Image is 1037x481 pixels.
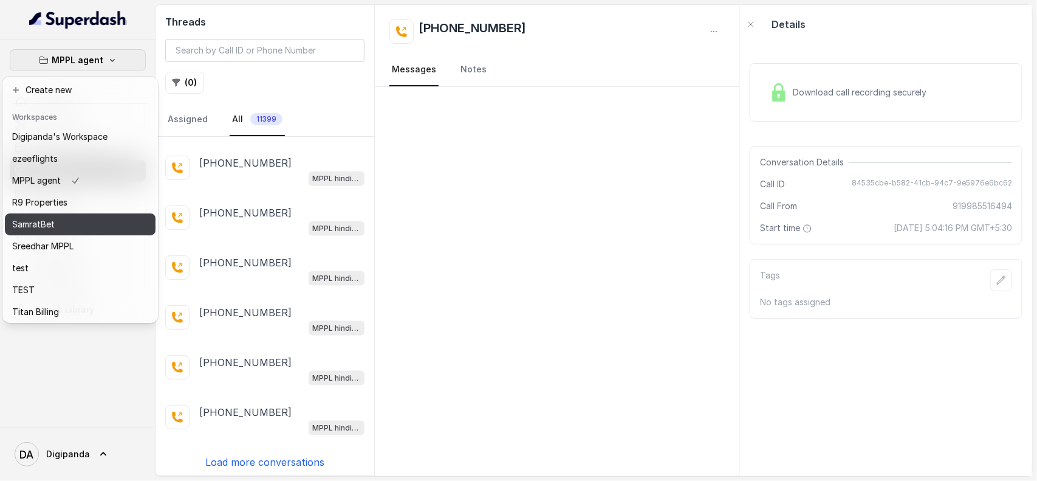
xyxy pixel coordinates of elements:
[5,106,156,126] header: Workspaces
[5,79,156,101] button: Create new
[10,49,146,71] button: MPPL agent
[12,261,29,275] p: test
[12,217,55,232] p: SamratBet
[12,151,58,166] p: ezeeflights
[12,173,61,188] p: MPPL agent
[12,239,74,254] p: Sreedhar MPPL
[12,283,35,297] p: TEST
[12,195,67,210] p: R9 Properties
[12,305,59,319] p: Titan Billing
[52,53,104,67] p: MPPL agent
[2,77,158,323] div: MPPL agent
[12,130,108,144] p: Digipanda's Workspace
